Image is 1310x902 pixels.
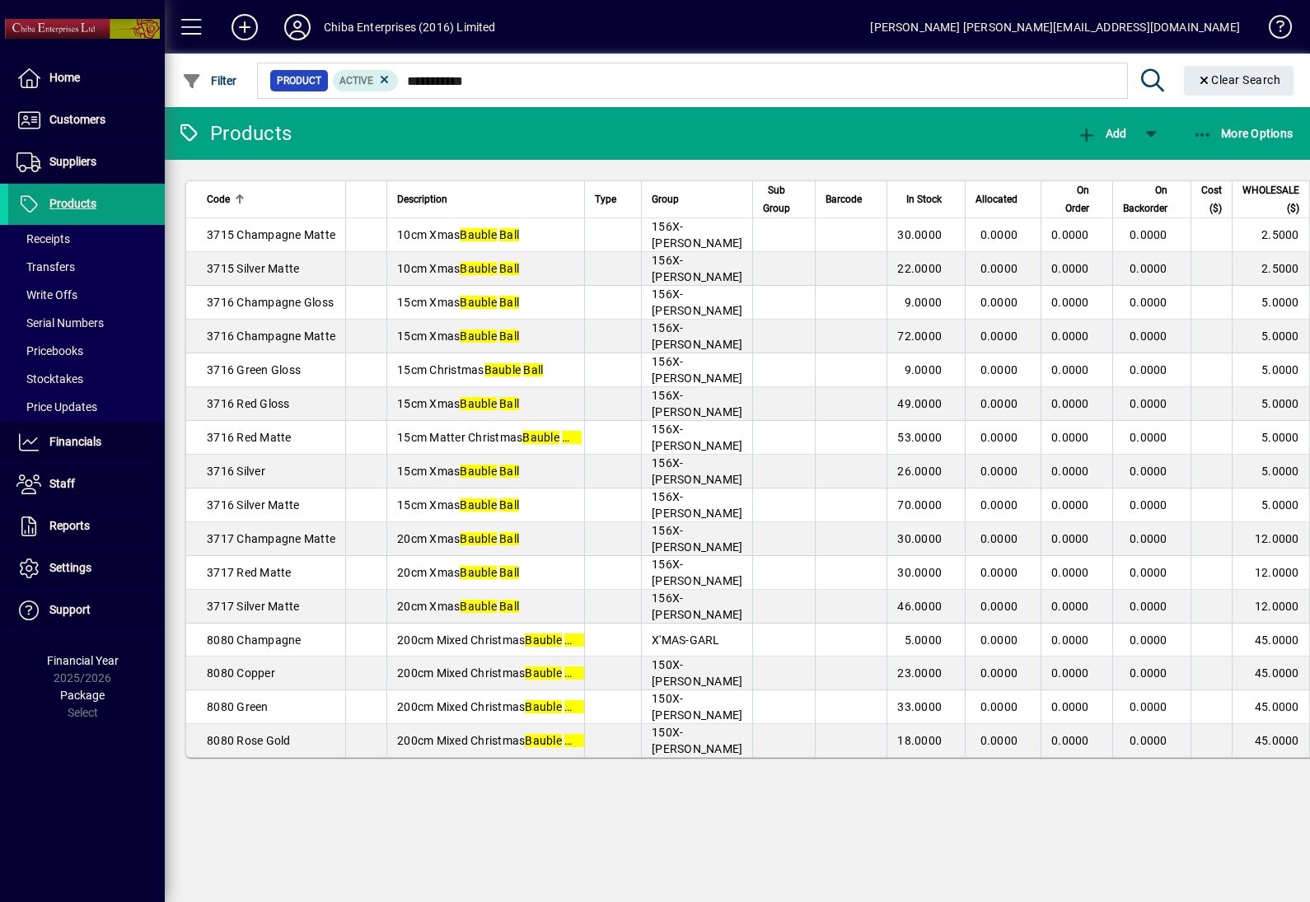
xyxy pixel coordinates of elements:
[897,465,942,478] span: 26.0000
[49,435,101,448] span: Financials
[1077,127,1126,140] span: Add
[1232,556,1309,590] td: 12.0000
[980,498,1018,512] span: 0.0000
[207,397,290,410] span: 3716 Red Gloss
[897,228,942,241] span: 30.0000
[397,498,519,512] span: 15cm Xmas
[1184,66,1294,96] button: Clear
[499,296,519,309] em: Ball
[397,190,574,208] div: Description
[1232,252,1309,286] td: 2.5000
[523,363,543,376] em: Ball
[8,100,165,141] a: Customers
[49,197,96,210] span: Products
[652,726,742,755] span: 150X-[PERSON_NAME]
[1051,666,1089,680] span: 0.0000
[980,363,1018,376] span: 0.0000
[652,190,679,208] span: Group
[980,465,1018,478] span: 0.0000
[8,422,165,463] a: Financials
[207,190,335,208] div: Code
[1073,119,1130,148] button: Add
[460,600,497,613] em: Bauble
[980,566,1018,579] span: 0.0000
[595,190,631,208] div: Type
[397,465,519,478] span: 15cm Xmas
[484,363,522,376] em: Bauble
[562,431,582,444] em: Ball
[207,296,334,309] span: 3716 Champagne Gloss
[897,397,942,410] span: 49.0000
[905,363,943,376] span: 9.0000
[207,363,301,376] span: 3716 Green Gloss
[499,566,519,579] em: Ball
[16,232,70,245] span: Receipts
[1123,181,1182,217] div: On Backorder
[1232,690,1309,724] td: 45.0000
[897,566,942,579] span: 30.0000
[207,262,299,275] span: 3715 Silver Matte
[397,700,627,713] span: 200cm Mixed Christmas Garland
[499,498,519,512] em: Ball
[652,558,742,587] span: 156X-[PERSON_NAME]
[1051,633,1089,647] span: 0.0000
[178,66,241,96] button: Filter
[1051,363,1089,376] span: 0.0000
[1130,363,1167,376] span: 0.0000
[49,71,80,84] span: Home
[1232,320,1309,353] td: 5.0000
[460,498,497,512] em: Bauble
[652,633,720,647] span: X'MAS-GARL
[1051,532,1089,545] span: 0.0000
[1232,286,1309,320] td: 5.0000
[207,431,292,444] span: 3716 Red Matte
[980,329,1018,343] span: 0.0000
[16,316,104,329] span: Serial Numbers
[460,262,497,275] em: Bauble
[397,734,627,747] span: 200cm Mixed Christmas Garland
[897,431,942,444] span: 53.0000
[207,633,302,647] span: 8080 Champagne
[905,633,943,647] span: 5.0000
[897,262,942,275] span: 22.0000
[207,190,230,208] span: Code
[8,590,165,631] a: Support
[16,372,83,386] span: Stocktakes
[182,74,237,87] span: Filter
[8,548,165,589] a: Settings
[1051,181,1104,217] div: On Order
[1189,119,1298,148] button: More Options
[564,666,584,680] em: Ball
[975,190,1018,208] span: Allocated
[8,253,165,281] a: Transfers
[8,337,165,365] a: Pricebooks
[1232,657,1309,690] td: 45.0000
[207,666,275,680] span: 8080 Copper
[333,70,399,91] mat-chip: Activation Status: Active
[1051,734,1089,747] span: 0.0000
[1232,488,1309,522] td: 5.0000
[16,344,83,358] span: Pricebooks
[1123,181,1167,217] span: On Backorder
[207,700,269,713] span: 8080 Green
[397,633,627,647] span: 200cm Mixed Christmas Garland
[207,329,335,343] span: 3716 Champagne Matte
[8,281,165,309] a: Write Offs
[1130,228,1167,241] span: 0.0000
[397,228,519,241] span: 10cm Xmas
[1130,397,1167,410] span: 0.0000
[460,228,497,241] em: Bauble
[460,397,497,410] em: Bauble
[1051,465,1089,478] span: 0.0000
[1197,73,1281,86] span: Clear Search
[397,296,519,309] span: 15cm Xmas
[1051,700,1089,713] span: 0.0000
[975,190,1032,208] div: Allocated
[1130,329,1167,343] span: 0.0000
[1130,532,1167,545] span: 0.0000
[499,262,519,275] em: Ball
[49,603,91,616] span: Support
[49,561,91,574] span: Settings
[271,12,324,42] button: Profile
[397,600,519,613] span: 20cm Xmas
